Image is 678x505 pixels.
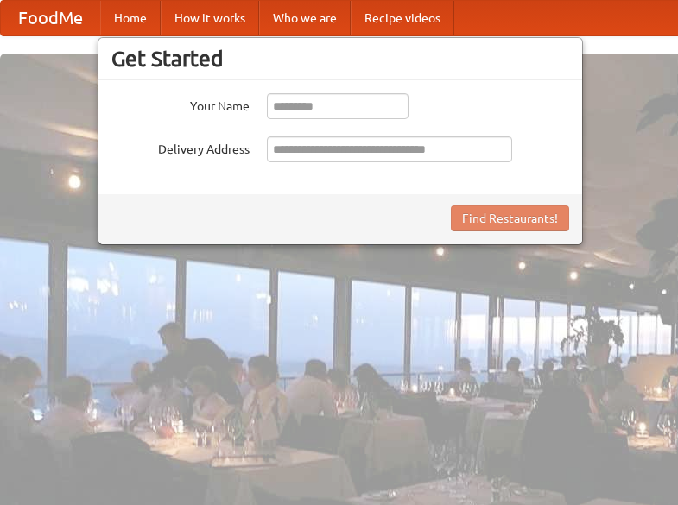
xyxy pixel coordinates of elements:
[161,1,259,35] a: How it works
[259,1,351,35] a: Who we are
[111,46,569,72] h3: Get Started
[100,1,161,35] a: Home
[111,93,250,115] label: Your Name
[1,1,100,35] a: FoodMe
[451,205,569,231] button: Find Restaurants!
[351,1,454,35] a: Recipe videos
[111,136,250,158] label: Delivery Address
